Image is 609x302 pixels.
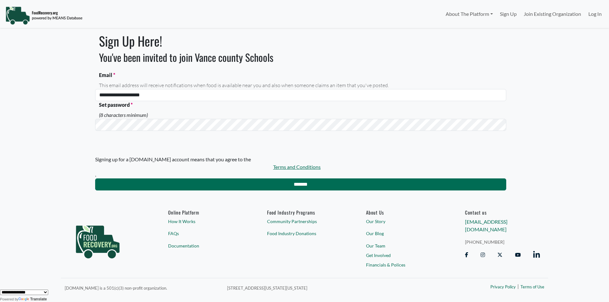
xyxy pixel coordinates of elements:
a: Food Industry Donations [267,230,342,237]
a: About The Platform [442,8,496,20]
img: NavigationLogo_FoodRecovery-91c16205cd0af1ed486a0f1a7774a6544ea792ac00100771e7dd3ec7c0e58e41.png [5,6,82,25]
em: (8 characters minimum) [95,111,506,119]
a: Sign Up [496,8,520,20]
label: Email [95,71,506,79]
img: food_recovery_green_logo-76242d7a27de7ed26b67be613a865d9c9037ba317089b267e0515145e5e51427.png [69,209,126,270]
label: Set password [95,101,506,109]
a: Translate [18,297,47,301]
a: Get Involved [366,252,441,259]
iframe: reCAPTCHA [99,131,195,156]
a: [EMAIL_ADDRESS][DOMAIN_NAME] [465,219,507,232]
a: Terms of Use [521,284,544,290]
h6: Food Industry Programs [267,209,342,215]
div: Signing up for a [DOMAIN_NAME] account means that you agree to the . [95,156,499,178]
a: FAQs [168,230,243,237]
img: Google Translate [18,297,30,302]
a: [PHONE_NUMBER] [465,239,540,245]
h1: Sign Up Here! [95,33,506,48]
a: Documentation [168,242,243,249]
h6: Online Platform [168,209,243,215]
span: | [517,282,519,290]
a: How It Works [168,218,243,225]
a: Privacy Policy [490,284,516,290]
p: [DOMAIN_NAME] is a 501(c)(3) non-profit organization. [65,284,219,292]
h2: You've been invited to join Vance county Schools [95,51,506,63]
a: Our Story [366,218,441,225]
span: This email address will receive notifications when food is available near you and also when someo... [95,81,506,89]
a: Financials & Polices [366,261,441,268]
a: Join Existing Organization [520,8,585,20]
a: Terms and Conditions [95,163,499,171]
h6: Contact us [465,209,540,215]
a: About Us [366,209,441,215]
a: Community Partnerships [267,218,342,225]
a: Log In [585,8,605,20]
a: Our Team [366,242,441,249]
a: Our Blog [366,230,441,237]
p: [STREET_ADDRESS][US_STATE][US_STATE] [227,284,422,292]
